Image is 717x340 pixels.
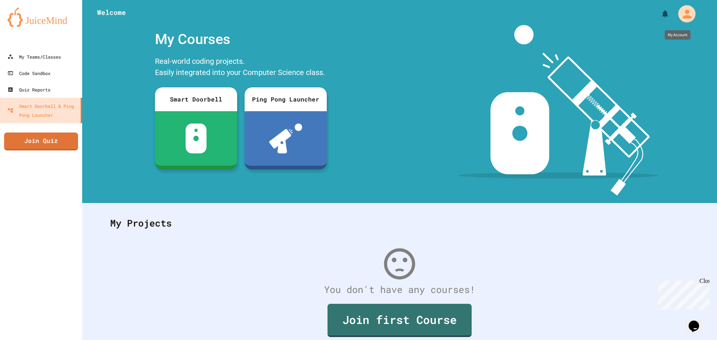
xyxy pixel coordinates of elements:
[155,87,237,111] div: Smart Doorbell
[647,7,671,20] div: My Notifications
[245,87,327,111] div: Ping Pong Launcher
[458,25,658,196] img: banner-image-my-projects.png
[328,304,472,337] a: Join first Course
[686,310,710,333] iframe: chat widget
[103,283,696,297] div: You don't have any courses!
[103,209,696,238] div: My Projects
[269,124,302,153] img: ppl-with-ball.png
[668,3,698,25] div: My Account
[655,278,710,309] iframe: chat widget
[3,3,52,47] div: Chat with us now!Close
[7,69,50,78] div: Code Sandbox
[7,52,61,61] div: My Teams/Classes
[7,102,78,119] div: Smart Doorbell & Ping Pong Launcher
[665,30,690,40] div: My Account
[151,25,330,54] div: My Courses
[7,7,75,27] img: logo-orange.svg
[186,124,207,153] img: sdb-white.svg
[151,54,330,82] div: Real-world coding projects. Easily integrated into your Computer Science class.
[7,85,50,94] div: Quiz Reports
[4,132,78,150] a: Join Quiz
